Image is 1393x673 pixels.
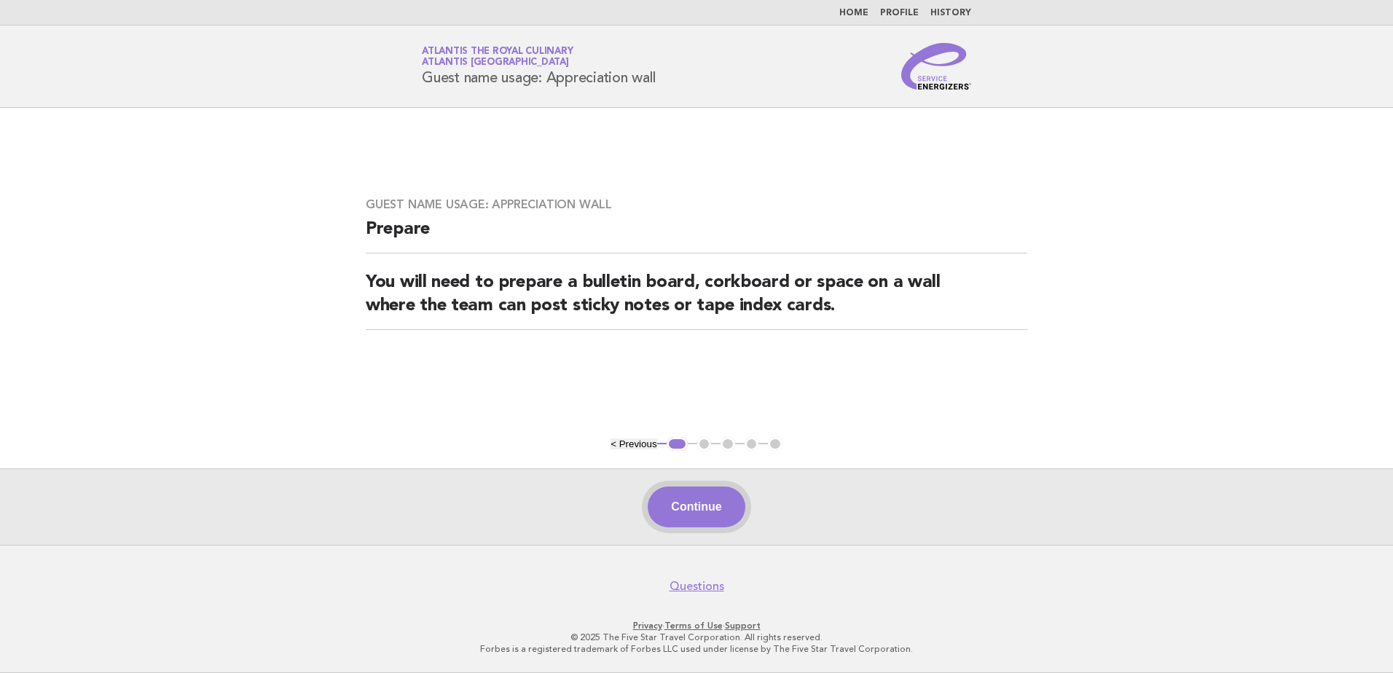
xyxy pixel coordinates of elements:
[667,437,688,452] button: 1
[366,218,1027,253] h2: Prepare
[422,58,569,68] span: Atlantis [GEOGRAPHIC_DATA]
[880,9,919,17] a: Profile
[366,271,1027,330] h2: You will need to prepare a bulletin board, corkboard or space on a wall where the team can post s...
[901,43,971,90] img: Service Energizers
[251,631,1142,643] p: © 2025 The Five Star Travel Corporation. All rights reserved.
[725,621,761,631] a: Support
[251,620,1142,631] p: · ·
[930,9,971,17] a: History
[366,197,1027,212] h3: Guest name usage: Appreciation wall
[422,47,655,85] h1: Guest name usage: Appreciation wall
[839,9,868,17] a: Home
[670,579,724,594] a: Questions
[633,621,662,631] a: Privacy
[611,438,656,449] button: < Previous
[664,621,723,631] a: Terms of Use
[251,643,1142,655] p: Forbes is a registered trademark of Forbes LLC used under license by The Five Star Travel Corpora...
[648,487,745,527] button: Continue
[422,47,573,67] a: Atlantis the Royal CulinaryAtlantis [GEOGRAPHIC_DATA]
